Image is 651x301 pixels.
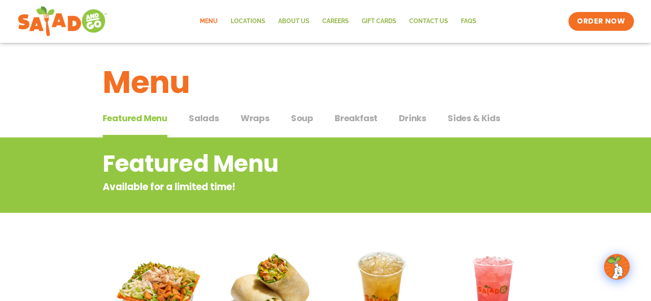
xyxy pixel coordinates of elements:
a: About Us [272,12,316,31]
h2: Featured Menu [103,146,480,181]
span: Wraps [241,112,270,125]
a: Menu [193,12,224,31]
div: Tabbed content [103,109,549,138]
span: ORDER NOW [577,16,625,27]
span: Breakfast [335,112,378,125]
span: Salads [189,112,219,125]
span: Featured Menu [103,112,167,125]
h1: Menu [103,59,549,105]
a: Contact Us [403,12,455,31]
a: ORDER NOW [568,12,633,31]
a: GIFT CARDS [355,12,403,31]
nav: Menu [193,12,483,31]
span: Soup [291,112,313,125]
p: Available for a limited time! [103,180,480,194]
img: wpChatIcon [605,255,629,279]
a: Locations [224,12,272,31]
span: Sides & Kids [448,112,500,125]
span: Drinks [399,112,426,125]
img: new-SAG-logo-768×292 [18,4,108,39]
a: Careers [316,12,355,31]
a: FAQs [455,12,483,31]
